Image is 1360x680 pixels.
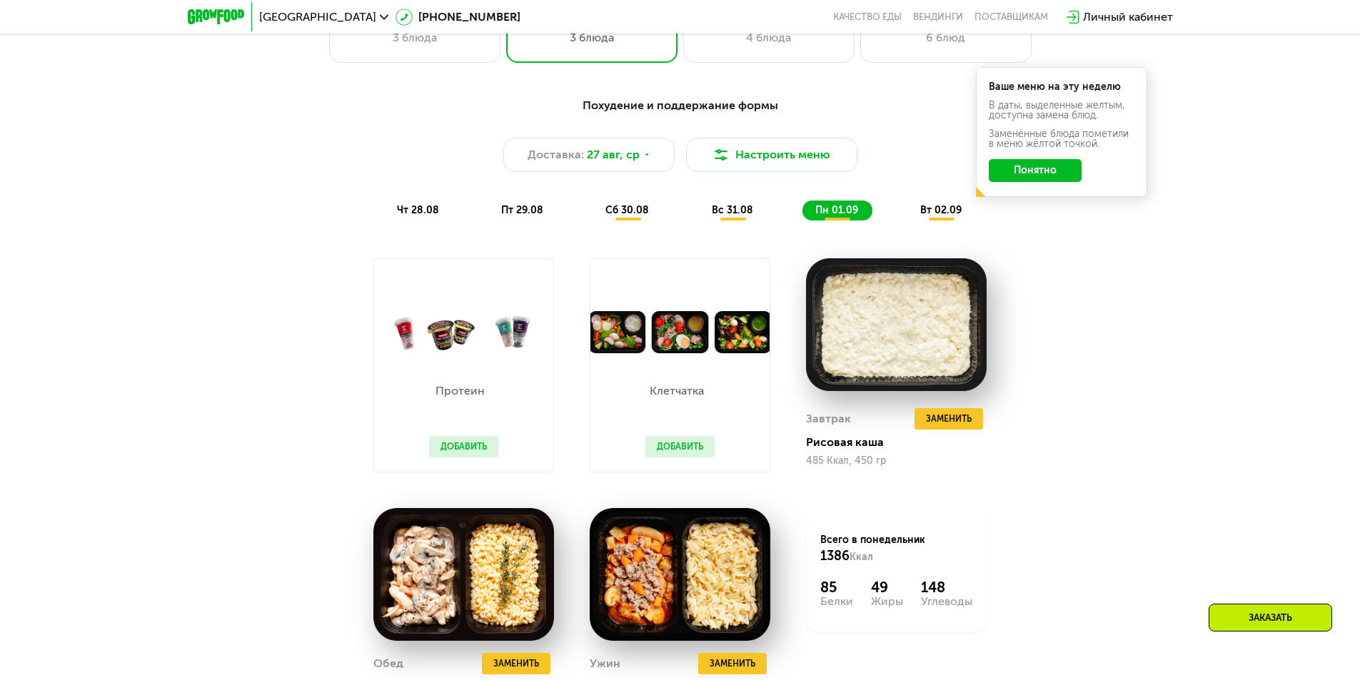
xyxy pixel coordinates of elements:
[698,29,840,46] div: 4 блюда
[820,579,853,596] div: 85
[989,101,1134,121] div: В даты, выделенные желтым, доступна замена блюд.
[806,435,998,450] div: Рисовая каша
[820,533,972,564] div: Всего в понедельник
[871,579,903,596] div: 49
[590,653,620,674] div: Ужин
[712,204,753,216] span: вс 31.08
[806,408,851,430] div: Завтрак
[850,551,873,563] span: Ккал
[429,436,498,457] button: Добавить
[806,455,987,467] div: 485 Ккал, 450 гр
[913,11,963,23] a: Вендинги
[1083,9,1173,26] div: Личный кабинет
[974,11,1048,23] div: поставщикам
[1209,604,1332,631] div: Заказать
[258,97,1103,115] div: Похудение и поддержание формы
[820,596,853,607] div: Белки
[698,653,767,674] button: Заменить
[501,204,543,216] span: пт 29.08
[521,29,663,46] div: 3 блюда
[871,596,903,607] div: Жиры
[815,204,858,216] span: пн 01.09
[686,138,857,172] button: Настроить меню
[920,204,962,216] span: вт 02.09
[587,146,640,163] span: 27 авг, ср
[833,11,902,23] a: Качество еды
[397,204,439,216] span: чт 28.08
[926,412,972,426] span: Заменить
[344,29,485,46] div: 3 блюда
[528,146,584,163] span: Доставка:
[259,11,376,23] span: [GEOGRAPHIC_DATA]
[396,9,520,26] a: [PHONE_NUMBER]
[605,204,649,216] span: сб 30.08
[820,548,850,564] span: 1386
[921,579,972,596] div: 148
[710,656,755,671] span: Заменить
[915,408,983,430] button: Заменить
[645,385,707,397] p: Клетчатка
[989,159,1082,182] button: Понятно
[645,436,715,457] button: Добавить
[429,385,491,397] p: Протеин
[373,653,403,674] div: Обед
[875,29,1017,46] div: 6 блюд
[989,129,1134,149] div: Заменённые блюда пометили в меню жёлтой точкой.
[493,656,539,671] span: Заменить
[921,596,972,607] div: Углеводы
[989,82,1134,92] div: Ваше меню на эту неделю
[482,653,550,674] button: Заменить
